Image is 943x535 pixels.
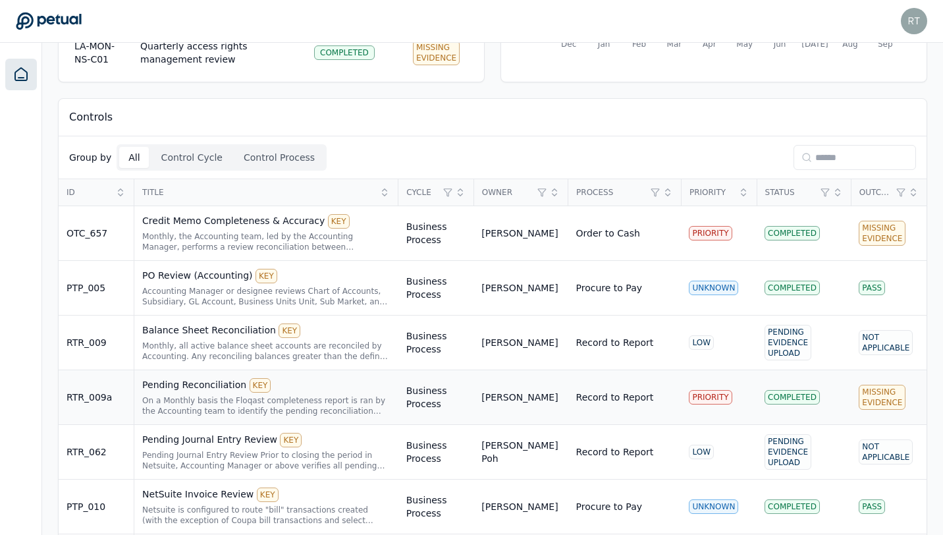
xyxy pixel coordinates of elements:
[257,488,279,502] div: KEY
[632,40,646,49] tspan: Feb
[406,187,439,198] span: Cycle
[597,40,610,49] tspan: Jan
[142,187,375,198] span: Title
[859,281,885,295] div: Pass
[328,214,350,229] div: KEY
[398,425,474,480] td: Business Process
[689,499,738,514] div: UNKNOWN
[901,8,927,34] img: Riddhi Thakkar
[67,500,126,513] div: PTP_010
[142,378,391,393] div: Pending Reconciliation
[576,391,654,404] div: Record to Report
[576,445,654,459] div: Record to Report
[142,433,391,447] div: Pending Journal Entry Review
[765,499,820,514] div: Completed
[413,40,460,65] div: Missing Evidence
[142,341,391,362] div: Monthly, all active balance sheet accounts are reconciled by Accounting. Any reconciling balances...
[842,40,857,49] tspan: Aug
[398,370,474,425] td: Business Process
[16,12,82,30] a: Go to Dashboard
[576,336,654,349] div: Record to Report
[256,269,277,283] div: KEY
[142,231,391,252] div: Monthly, the Accounting team, led by the Accounting Manager, performs a review reconciliation bet...
[142,286,391,307] div: Accounting Manager or designee reviews Chart of Accounts, Subsidiary, GL Account, Business Units ...
[765,390,820,405] div: Completed
[67,227,126,240] div: OTC_657
[398,480,474,534] td: Business Process
[481,500,558,513] div: [PERSON_NAME]
[142,505,391,526] div: Netsuite is configured to route "bill" transactions created (with the exception of Coupa bill tra...
[152,147,232,168] button: Control Cycle
[314,45,375,60] div: Completed
[67,391,126,404] div: RTR_009a
[67,336,126,349] div: RTR_009
[481,439,560,465] div: [PERSON_NAME] Poh
[689,445,714,459] div: LOW
[398,206,474,261] td: Business Process
[481,227,558,240] div: [PERSON_NAME]
[119,147,149,168] button: All
[765,434,811,470] div: Pending Evidence Upload
[689,390,732,405] div: PRIORITY
[69,109,113,125] p: Controls
[398,316,474,370] td: Business Process
[765,226,820,240] div: Completed
[859,187,892,198] span: Outcome
[481,391,558,404] div: [PERSON_NAME]
[67,445,126,459] div: RTR_062
[481,281,558,295] div: [PERSON_NAME]
[576,187,647,198] span: Process
[765,281,820,295] div: Completed
[481,336,558,349] div: [PERSON_NAME]
[859,330,913,355] div: Not Applicable
[250,378,271,393] div: KEY
[398,261,474,316] td: Business Process
[142,324,391,338] div: Balance Sheet Reconciliation
[667,40,682,49] tspan: Mar
[135,34,309,72] td: Quarterly access rights management review
[878,40,893,49] tspan: Sep
[576,227,640,240] div: Order to Cash
[142,214,391,229] div: Credit Memo Completeness & Accuracy
[142,395,391,416] div: On a Monthly basis the Floqast completeness report is ran by the Accounting team to identify the ...
[234,147,324,168] button: Control Process
[142,488,391,502] div: NetSuite Invoice Review
[689,187,734,198] span: Priority
[801,40,828,49] tspan: [DATE]
[67,281,126,295] div: PTP_005
[773,40,786,49] tspan: Jun
[561,40,576,49] tspan: Dec
[689,335,714,350] div: LOW
[280,433,302,447] div: KEY
[765,325,811,360] div: Pending Evidence Upload
[765,187,817,198] span: Status
[736,40,753,49] tspan: May
[859,439,913,465] div: Not Applicable
[69,151,111,164] p: Group by
[576,500,642,513] div: Procure to Pay
[142,450,391,471] div: Pending Journal Entry Review Prior to closing the period in Netsuite, Accounting Manager or above...
[689,281,738,295] div: UNKNOWN
[859,221,905,246] div: Missing Evidence
[5,59,37,90] a: Dashboard
[689,226,732,240] div: PRIORITY
[482,187,533,198] span: Owner
[703,40,716,49] tspan: Apr
[576,281,642,295] div: Procure to Pay
[67,187,111,198] span: ID
[279,324,300,338] div: KEY
[859,385,905,410] div: Missing Evidence
[859,499,885,514] div: Pass
[142,269,391,283] div: PO Review (Accounting)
